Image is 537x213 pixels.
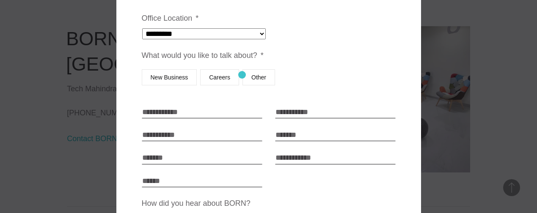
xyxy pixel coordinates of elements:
[142,199,251,208] label: How did you hear about BORN?
[142,69,197,85] label: New Business
[242,69,275,85] label: Other
[200,69,239,85] label: Careers
[142,14,199,23] label: Office Location
[142,51,264,60] label: What would you like to talk about?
